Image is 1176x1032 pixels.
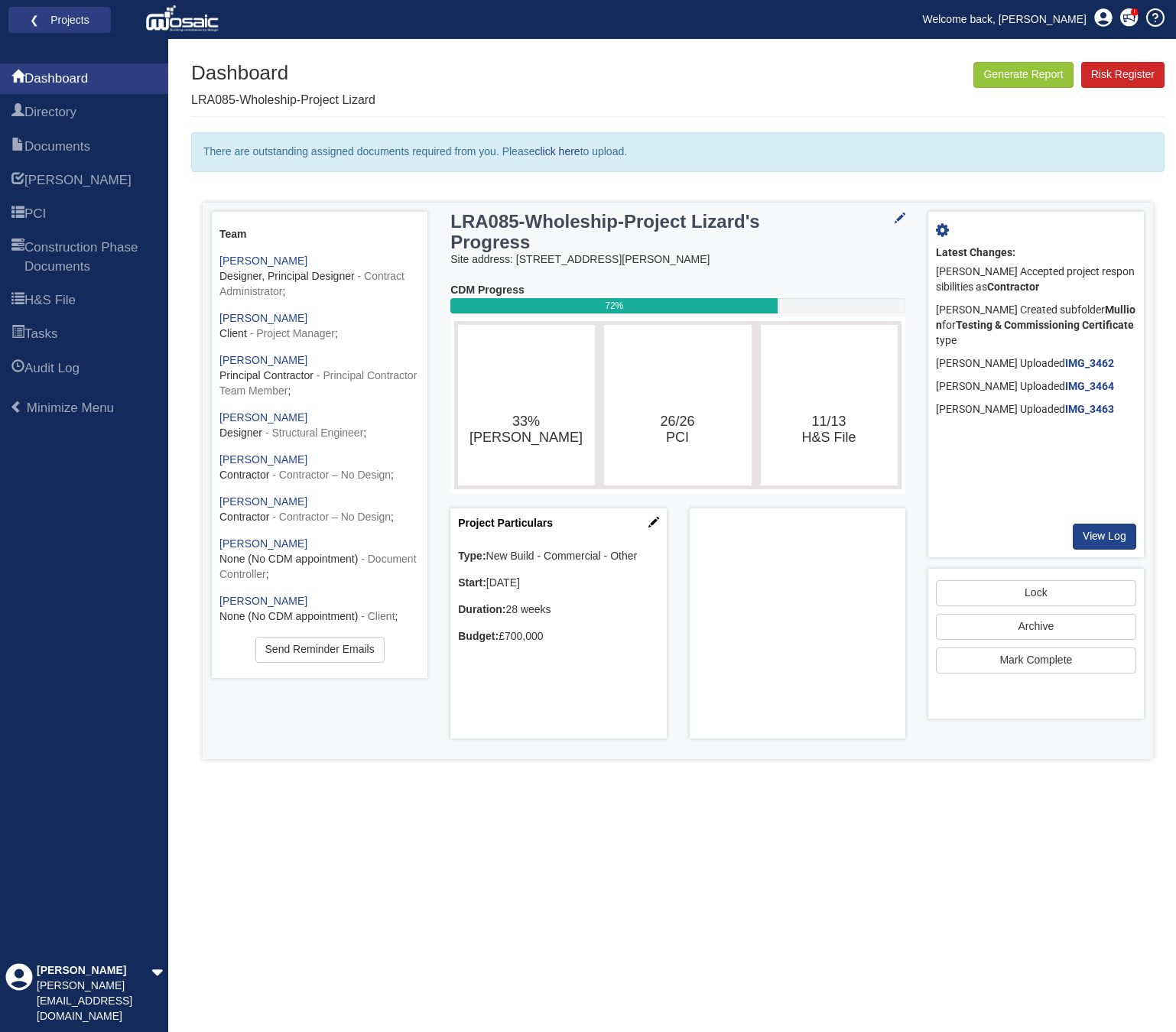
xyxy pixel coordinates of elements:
[219,511,269,523] span: Contractor
[219,595,307,607] a: [PERSON_NAME]
[24,359,80,378] span: Audit Log
[458,549,658,564] div: New Build - Commercial - Other
[219,312,307,324] a: [PERSON_NAME]
[1065,357,1114,369] a: IMG_3462
[24,291,76,310] span: H&S File
[361,610,395,622] span: - Client
[250,327,335,339] span: - Project Manager
[219,553,417,580] span: - Document Controller
[219,469,269,481] span: Contractor
[11,104,24,122] span: Directory
[24,239,157,276] span: Construction Phase Documents
[11,172,24,190] span: HARI
[458,602,658,618] div: 28 weeks
[11,292,24,310] span: H&S File
[1065,380,1114,392] a: IMG_3464
[219,255,307,267] a: [PERSON_NAME]
[219,453,420,483] div: ;
[272,469,391,481] span: - Contractor – No Design
[219,495,307,508] a: [PERSON_NAME]
[272,511,391,523] span: - Contractor – No Design
[534,145,580,157] a: click here
[458,576,658,591] div: [DATE]
[801,414,856,445] text: 11/13
[1081,62,1165,88] a: Risk Register
[11,206,24,224] span: PCI
[936,614,1136,640] button: Archive
[936,375,1136,398] div: [PERSON_NAME] Uploaded
[24,325,57,343] span: Tasks
[219,537,420,583] div: ;
[219,369,417,397] span: - Principal Contractor Team Member
[450,252,905,268] div: Site address: [STREET_ADDRESS][PERSON_NAME]
[11,326,24,344] span: Tasks
[973,62,1073,88] button: Generate Report
[690,508,905,738] div: Project Location
[911,8,1098,31] a: Welcome back, [PERSON_NAME]
[462,329,590,482] svg: 33%​HARI
[469,430,583,446] tspan: [PERSON_NAME]
[936,303,1135,331] b: Mullion
[936,398,1136,421] div: [PERSON_NAME] Uploaded
[18,10,101,30] a: ❮ Projects
[666,430,689,445] tspan: PCI
[219,427,262,439] span: Designer
[801,430,856,445] tspan: H&S File
[219,610,358,622] span: None (No CDM appointment)
[24,138,90,156] span: Documents
[11,70,24,89] span: Dashboard
[450,283,905,298] div: CDM Progress
[1073,524,1136,550] a: View Log
[450,298,778,313] div: 72%
[24,205,46,223] span: PCI
[11,239,24,277] span: Construction Phase Documents
[10,401,23,414] span: Minimize Menu
[219,553,358,565] span: None (No CDM appointment)
[219,353,420,399] div: ;
[191,132,1165,172] div: There are outstanding assigned documents required from you. Please to upload.
[27,401,114,415] span: Minimize Menu
[191,92,375,109] p: LRA085-Wholeship-Project Lizard
[24,171,132,190] span: HARI
[191,62,375,84] h1: Dashboard
[608,329,747,482] svg: 26/26​PCI
[936,299,1136,352] div: [PERSON_NAME] Created subfolder for type
[219,354,307,366] a: [PERSON_NAME]
[219,411,307,424] a: [PERSON_NAME]
[469,414,583,446] text: 33%
[219,453,307,466] a: [PERSON_NAME]
[5,963,33,1024] div: Profile
[956,319,1134,331] b: Testing & Commissioning Certificate
[37,978,151,1024] div: [PERSON_NAME][EMAIL_ADDRESS][DOMAIN_NAME]
[255,637,385,663] a: Send Reminder Emails
[219,270,355,282] span: Designer, Principal Designer
[458,550,486,562] b: Type:
[987,281,1039,293] b: Contractor
[219,327,247,339] span: Client
[458,630,499,642] b: Budget:
[458,603,505,615] b: Duration:
[145,4,223,34] img: logo_white.png
[37,963,151,978] div: [PERSON_NAME]
[458,517,553,529] a: Project Particulars
[219,254,420,300] div: ;
[11,360,24,378] span: Audit Log
[1065,403,1114,415] a: IMG_3463
[219,311,420,342] div: ;
[458,629,658,644] div: £700,000
[219,537,307,550] a: [PERSON_NAME]
[24,70,88,88] span: Dashboard
[450,212,825,252] h3: LRA085-Wholeship-Project Lizard's Progress
[265,427,363,439] span: - Structural Engineer
[219,594,420,625] div: ;
[219,411,420,441] div: ;
[936,261,1136,299] div: [PERSON_NAME] Accepted project responsibilities as
[219,369,313,381] span: Principal Contractor
[936,245,1136,261] div: Latest Changes:
[11,138,24,157] span: Documents
[936,580,1136,606] a: Lock
[219,495,420,525] div: ;
[936,647,1136,673] a: Mark Complete
[765,329,893,482] svg: 11/13​H&S File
